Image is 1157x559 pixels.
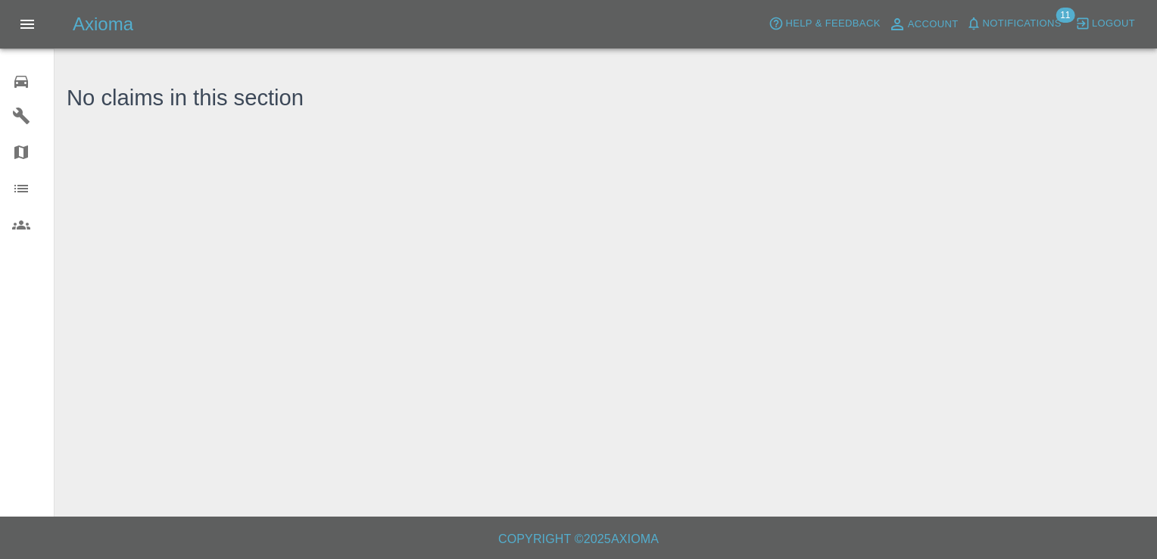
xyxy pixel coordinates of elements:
[1071,12,1139,36] button: Logout
[983,15,1062,33] span: Notifications
[962,12,1065,36] button: Notifications
[884,12,962,36] a: Account
[67,82,304,115] h3: No claims in this section
[1056,8,1074,23] span: 11
[1092,15,1135,33] span: Logout
[73,12,133,36] h5: Axioma
[9,6,45,42] button: Open drawer
[785,15,880,33] span: Help & Feedback
[765,12,884,36] button: Help & Feedback
[12,529,1145,550] h6: Copyright © 2025 Axioma
[908,16,959,33] span: Account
